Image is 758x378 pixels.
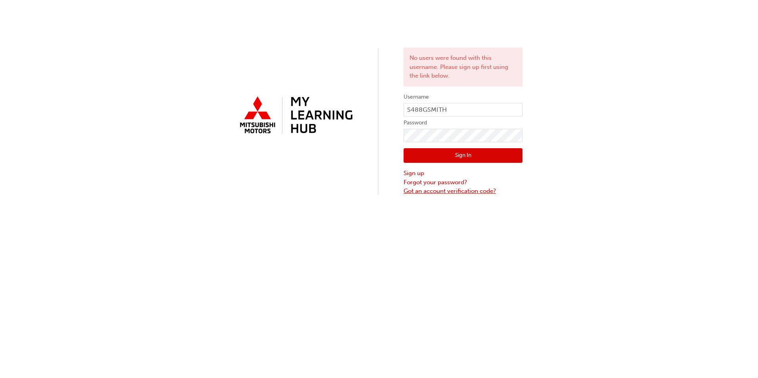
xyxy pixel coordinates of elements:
[404,169,523,178] a: Sign up
[404,48,523,86] div: No users were found with this username. Please sign up first using the link below.
[404,178,523,187] a: Forgot your password?
[235,93,354,138] img: mmal
[404,92,523,102] label: Username
[404,103,523,116] input: Username
[404,187,523,196] a: Got an account verification code?
[404,148,523,163] button: Sign In
[404,118,523,128] label: Password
